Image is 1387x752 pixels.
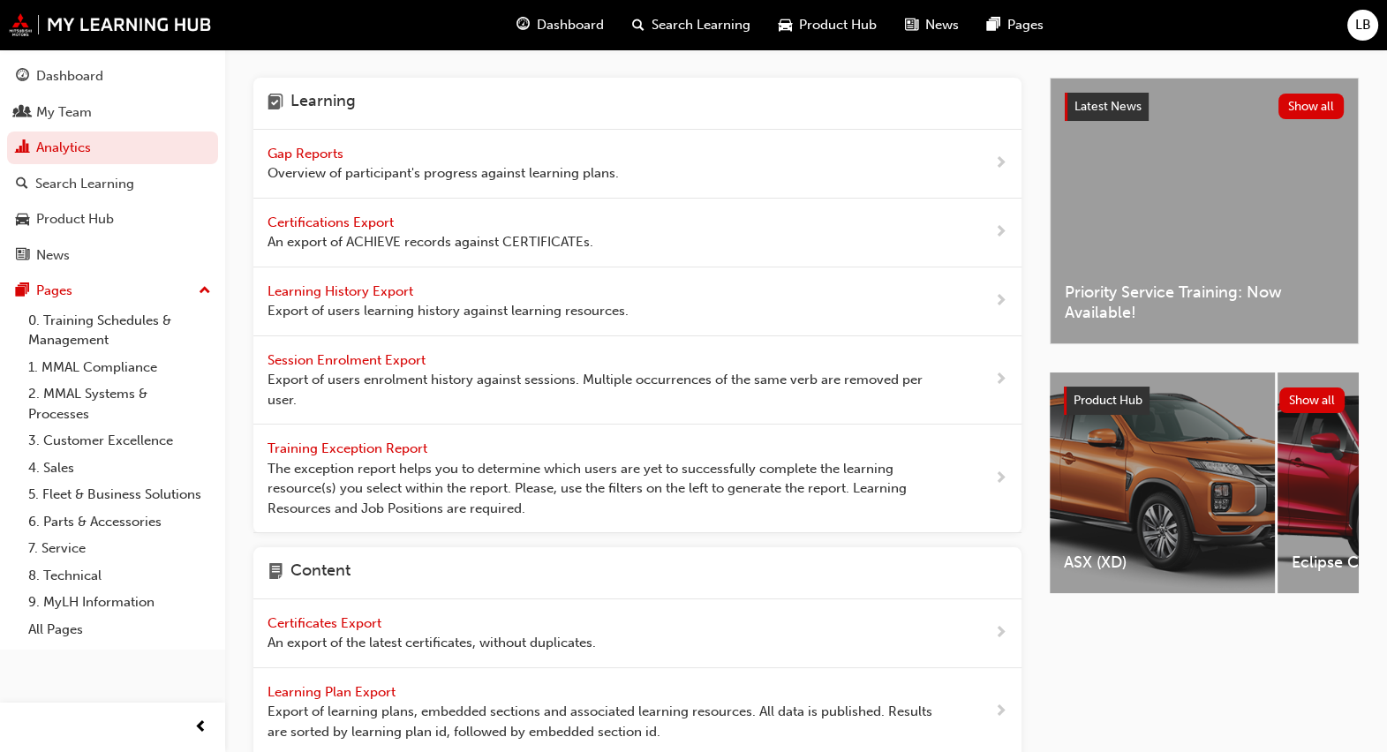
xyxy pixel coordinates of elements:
[1278,94,1345,119] button: Show all
[194,717,207,739] span: prev-icon
[16,177,28,192] span: search-icon
[516,14,530,36] span: guage-icon
[765,7,891,43] a: car-iconProduct Hub
[268,214,397,230] span: Certifications Export
[1050,372,1275,593] a: ASX (XD)
[1050,78,1359,344] a: Latest NewsShow allPriority Service Training: Now Available!
[253,425,1021,533] a: Training Exception Report The exception report helps you to determine which users are yet to succ...
[1355,15,1371,35] span: LB
[268,146,347,162] span: Gap Reports
[1064,553,1261,573] span: ASX (XD)
[268,615,385,631] span: Certificates Export
[994,468,1007,490] span: next-icon
[7,96,218,129] a: My Team
[16,105,29,121] span: people-icon
[268,459,938,519] span: The exception report helps you to determine which users are yet to successfully complete the lear...
[1064,387,1345,415] a: Product HubShow all
[905,14,918,36] span: news-icon
[290,92,356,115] h4: Learning
[36,245,70,266] div: News
[268,702,938,741] span: Export of learning plans, embedded sections and associated learning resources. All data is publis...
[994,290,1007,312] span: next-icon
[268,283,417,299] span: Learning History Export
[618,7,765,43] a: search-iconSearch Learning
[994,622,1007,644] span: next-icon
[21,455,218,482] a: 4. Sales
[7,168,218,200] a: Search Learning
[1074,99,1142,114] span: Latest News
[7,274,218,307] button: Pages
[16,248,29,264] span: news-icon
[21,380,218,427] a: 2. MMAL Systems & Processes
[21,535,218,562] a: 7. Service
[973,7,1058,43] a: pages-iconPages
[502,7,618,43] a: guage-iconDashboard
[268,232,593,252] span: An export of ACHIEVE records against CERTIFICATEs.
[891,7,973,43] a: news-iconNews
[7,56,218,274] button: DashboardMy TeamAnalyticsSearch LearningProduct HubNews
[36,102,92,123] div: My Team
[632,14,645,36] span: search-icon
[21,508,218,536] a: 6. Parts & Accessories
[253,267,1021,336] a: Learning History Export Export of users learning history against learning resources.next-icon
[268,301,629,321] span: Export of users learning history against learning resources.
[290,561,351,584] h4: Content
[9,13,212,36] img: mmal
[7,203,218,236] a: Product Hub
[268,352,429,368] span: Session Enrolment Export
[21,354,218,381] a: 1. MMAL Compliance
[994,222,1007,244] span: next-icon
[21,616,218,643] a: All Pages
[268,561,283,584] span: page-icon
[16,283,29,299] span: pages-icon
[36,281,72,301] div: Pages
[36,66,103,86] div: Dashboard
[268,684,399,700] span: Learning Plan Export
[1007,15,1044,35] span: Pages
[21,562,218,590] a: 8. Technical
[21,427,218,455] a: 3. Customer Excellence
[1065,93,1344,121] a: Latest NewsShow all
[35,174,134,194] div: Search Learning
[779,14,792,36] span: car-icon
[1347,10,1378,41] button: LB
[994,153,1007,175] span: next-icon
[7,60,218,93] a: Dashboard
[268,370,938,410] span: Export of users enrolment history against sessions. Multiple occurrences of the same verb are rem...
[16,140,29,156] span: chart-icon
[925,15,959,35] span: News
[253,599,1021,668] a: Certificates Export An export of the latest certificates, without duplicates.next-icon
[7,132,218,164] a: Analytics
[652,15,750,35] span: Search Learning
[7,239,218,272] a: News
[199,280,211,303] span: up-icon
[1074,393,1142,408] span: Product Hub
[268,92,283,115] span: learning-icon
[994,369,1007,391] span: next-icon
[1065,282,1344,322] span: Priority Service Training: Now Available!
[36,209,114,229] div: Product Hub
[268,633,596,653] span: An export of the latest certificates, without duplicates.
[268,440,431,456] span: Training Exception Report
[253,199,1021,267] a: Certifications Export An export of ACHIEVE records against CERTIFICATEs.next-icon
[537,15,604,35] span: Dashboard
[21,481,218,508] a: 5. Fleet & Business Solutions
[987,14,1000,36] span: pages-icon
[253,130,1021,199] a: Gap Reports Overview of participant's progress against learning plans.next-icon
[253,336,1021,425] a: Session Enrolment Export Export of users enrolment history against sessions. Multiple occurrences...
[1279,387,1346,413] button: Show all
[16,212,29,228] span: car-icon
[16,69,29,85] span: guage-icon
[994,701,1007,723] span: next-icon
[799,15,877,35] span: Product Hub
[268,163,619,184] span: Overview of participant's progress against learning plans.
[21,589,218,616] a: 9. MyLH Information
[21,307,218,354] a: 0. Training Schedules & Management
